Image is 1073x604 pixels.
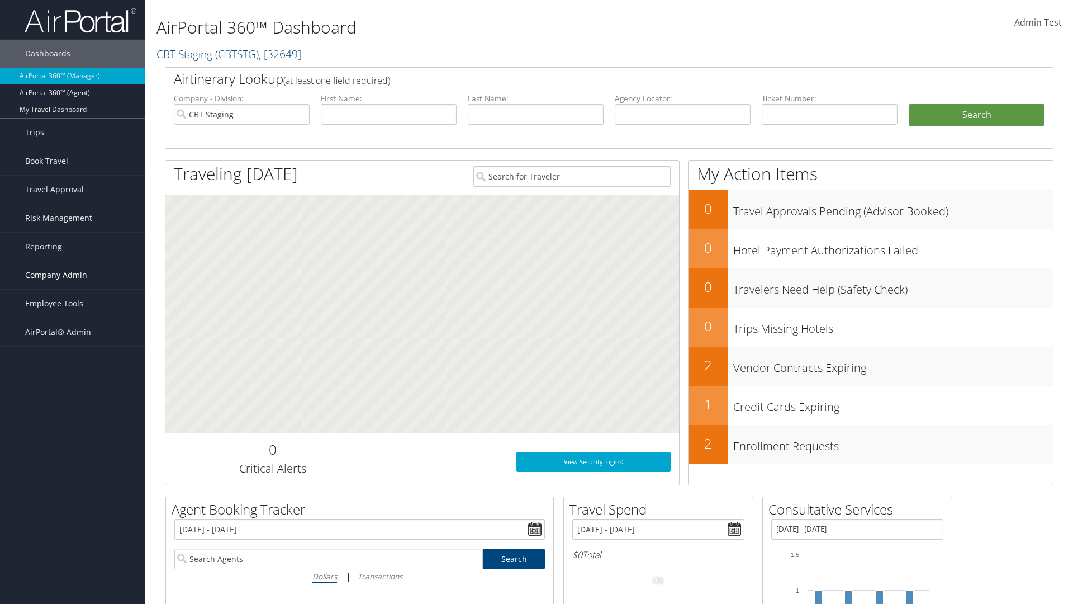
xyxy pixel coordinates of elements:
img: airportal-logo.png [25,7,136,34]
h3: Enrollment Requests [733,433,1053,454]
span: Book Travel [25,147,68,175]
h3: Vendor Contracts Expiring [733,355,1053,376]
h3: Travelers Need Help (Safety Check) [733,276,1053,298]
span: Reporting [25,233,62,261]
h2: 0 [174,440,371,459]
div: | [174,569,545,583]
h3: Travel Approvals Pending (Advisor Booked) [733,198,1053,219]
label: First Name: [321,93,457,104]
h2: 0 [689,238,728,257]
label: Agency Locator: [615,93,751,104]
span: Admin Test [1014,16,1062,29]
h1: My Action Items [689,162,1053,186]
input: Search Agents [174,549,483,569]
h1: AirPortal 360™ Dashboard [156,16,760,39]
h2: Consultative Services [768,500,952,519]
span: $0 [572,549,582,561]
span: , [ 32649 ] [259,46,301,62]
h2: 1 [689,395,728,414]
a: 2Vendor Contracts Expiring [689,347,1053,386]
a: CBT Staging [156,46,301,62]
span: (at least one field required) [283,74,390,87]
h6: Total [572,549,744,561]
label: Company - Division: [174,93,310,104]
h2: 0 [689,199,728,218]
tspan: 1 [796,587,799,594]
span: AirPortal® Admin [25,318,91,346]
tspan: 1.5 [791,551,799,558]
a: 0Travelers Need Help (Safety Check) [689,268,1053,308]
span: Travel Approval [25,176,84,204]
h2: Travel Spend [569,500,753,519]
h2: 0 [689,317,728,336]
h2: Airtinerary Lookup [174,69,971,88]
h2: Agent Booking Tracker [172,500,553,519]
span: Dashboards [25,40,70,68]
span: ( CBTSTG ) [215,46,259,62]
a: Search [483,549,545,569]
a: 1Credit Cards Expiring [689,386,1053,425]
h2: 2 [689,434,728,453]
a: View SecurityLogic® [516,452,671,472]
h3: Critical Alerts [174,461,371,476]
label: Ticket Number: [762,93,898,104]
i: Transactions [358,571,402,582]
h2: 2 [689,356,728,375]
h1: Traveling [DATE] [174,162,298,186]
span: Risk Management [25,204,92,232]
a: 2Enrollment Requests [689,425,1053,464]
label: Last Name: [468,93,604,104]
h2: 0 [689,277,728,296]
a: 0Hotel Payment Authorizations Failed [689,229,1053,268]
tspan: 0% [654,578,663,584]
a: Admin Test [1014,6,1062,40]
span: Company Admin [25,261,87,289]
span: Trips [25,119,44,147]
h3: Trips Missing Hotels [733,315,1053,337]
input: Search for Traveler [473,166,671,187]
button: Search [909,104,1044,126]
a: 0Travel Approvals Pending (Advisor Booked) [689,190,1053,229]
a: 0Trips Missing Hotels [689,308,1053,347]
i: Dollars [312,571,337,582]
h3: Credit Cards Expiring [733,394,1053,415]
h3: Hotel Payment Authorizations Failed [733,237,1053,258]
span: Employee Tools [25,290,83,318]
